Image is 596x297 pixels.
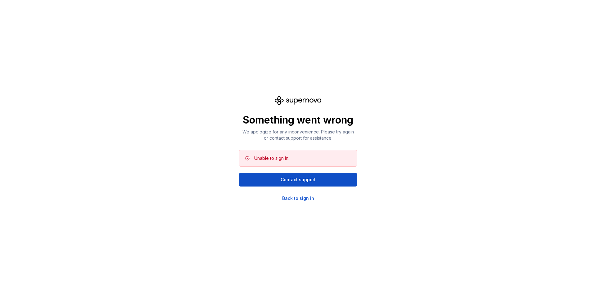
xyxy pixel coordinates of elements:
button: Contact support [239,173,357,187]
span: Contact support [281,177,316,183]
p: Something went wrong [239,114,357,126]
p: We apologize for any inconvenience. Please try again or contact support for assistance. [239,129,357,141]
div: Unable to sign in. [254,155,289,161]
a: Back to sign in [282,195,314,201]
